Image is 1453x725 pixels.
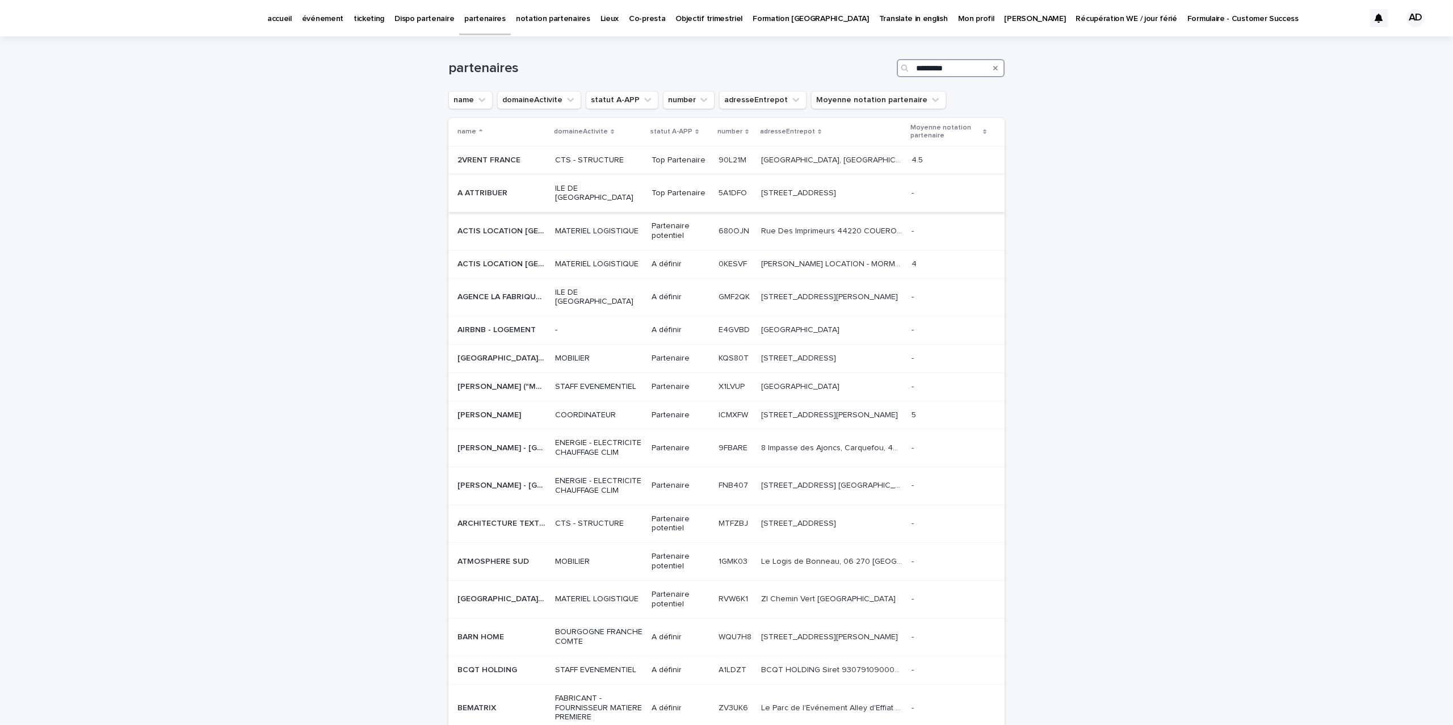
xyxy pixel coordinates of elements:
p: ILE DE [GEOGRAPHIC_DATA] [555,184,642,203]
p: AIRBNB - LOGEMENT [457,323,538,335]
p: 5 [912,408,918,420]
p: ATMOSPHERE SUD [457,555,531,567]
tr: ACTIS LOCATION [GEOGRAPHIC_DATA]ACTIS LOCATION [GEOGRAPHIC_DATA] MATERIEL LOGISTIQUEPartenaire po... [448,212,1005,250]
button: Moyenne notation partenaire [811,91,946,109]
p: ICMXFW [719,408,750,420]
p: A définir [652,325,709,335]
p: A ATTRIBUER [457,186,510,198]
p: - [912,517,916,529]
p: MATERIEL LOGISTIQUE [555,594,642,604]
p: MOBILIER [555,354,642,363]
p: BARN HOME [457,630,506,642]
p: Partenaire potentiel [652,514,709,534]
p: FNB407 [719,479,750,491]
p: STAFF EVENEMENTIEL [555,665,642,675]
p: Partenaire potentiel [652,552,709,571]
p: Le Logis de Bonneau, 06 270 Villeneuve-Loubet, France [761,555,905,567]
button: name [448,91,493,109]
p: 23 RUE GEORGES LAFILLE - 10260 VILLEMOYENNE [761,630,900,642]
p: COORDINATEUR [555,410,642,420]
p: [STREET_ADDRESS] [761,186,838,198]
tr: A ATTRIBUERA ATTRIBUER ILE DE [GEOGRAPHIC_DATA]Top Partenaire5A1DFO5A1DFO [STREET_ADDRESS][STREET... [448,174,1005,212]
p: - [912,592,916,604]
p: BOURGOGNE FRANCHE COMTE [555,627,642,647]
p: 4.5 [912,153,925,165]
p: Partenaire [652,443,709,453]
p: - [912,441,916,453]
p: CTS - STRUCTURE [555,519,642,529]
p: ACTIS LOCATION PARIS BOUCHARD [457,257,548,269]
p: - [912,323,916,335]
p: A définir [652,259,709,269]
button: statut A-APP [586,91,658,109]
p: RVW6K1 [719,592,750,604]
p: - [912,351,916,363]
p: Partenaire [652,410,709,420]
p: MOBILIER [555,557,642,567]
p: A définir [652,665,709,675]
tr: [PERSON_NAME] - [GEOGRAPHIC_DATA][PERSON_NAME] - [GEOGRAPHIC_DATA] ENERGIE - ELECTRICITE CHAUFFAG... [448,467,1005,505]
p: - [912,224,916,236]
p: X1LVUP [719,380,747,392]
p: CTS - STRUCTURE [555,156,642,165]
p: BCQT HOLDING Siret 93079109000010 60 RUE FRANCOIS IER, 75008 PARIS [761,663,905,675]
p: 8 Impasse des Ajoncs, Carquefou, 44470 France [761,441,905,453]
p: ENERGIE - ELECTRICITE CHAUFFAGE CLIM [555,476,642,496]
p: Rue Des Imprimeurs 44220 COUERON FRANCE [761,224,905,236]
p: BCQT HOLDING [457,663,519,675]
p: A définir [652,703,709,713]
p: 4 [912,257,919,269]
tr: [PERSON_NAME] ("MONTEUR CTS")[PERSON_NAME] ("MONTEUR CTS") STAFF EVENEMENTIELPartenaireX1LVUPX1LV... [448,372,1005,401]
tr: ARCHITECTURE TEXTILE FRANCAISE ( ATF )ARCHITECTURE TEXTILE FRANCAISE ( ATF ) CTS - STRUCTUREParte... [448,505,1005,543]
div: AD [1406,9,1425,27]
p: ARCHITECTURE TEXTILE FRANCAISE ( ATF ) [457,517,548,529]
button: adresseEntrepot [719,91,807,109]
p: A définir [652,292,709,302]
p: GMF2QK [719,290,752,302]
tr: ATMOSPHERE SUDATMOSPHERE SUD MOBILIERPartenaire potentiel1GMK031GMK03 Le Logis de Bonneau, 06 270... [448,543,1005,581]
input: Search [897,59,1005,77]
p: Partenaire [652,481,709,491]
tr: BARN HOMEBARN HOME BOURGOGNE FRANCHE COMTEA définirWQU7H8WQU7H8 [STREET_ADDRESS][PERSON_NAME][STR... [448,618,1005,656]
p: - [912,186,916,198]
p: Le Parc de l'Evénement Alley d'Effiat 1 91160 Longjumeau France [761,701,905,713]
tr: AGENCE LA FABRIQUE DES INSTANTS - CLIENTSAGENCE LA FABRIQUE DES INSTANTS - CLIENTS ILE DE [GEOGRA... [448,278,1005,316]
p: 2VRENT FRANCE [457,153,523,165]
p: domaineActivite [554,125,608,138]
p: - [912,555,916,567]
p: KQS80T [719,351,751,363]
tr: [PERSON_NAME][PERSON_NAME] COORDINATEURPartenaireICMXFWICMXFW [STREET_ADDRESS][PERSON_NAME][STREE... [448,401,1005,429]
p: WQU7H8 [719,630,754,642]
tr: [GEOGRAPHIC_DATA] LOCATION - [GEOGRAPHIC_DATA][GEOGRAPHIC_DATA] LOCATION - [GEOGRAPHIC_DATA] MATE... [448,580,1005,618]
p: MTFZBJ [719,517,750,529]
p: AXEL LOCATION - CAEN [457,592,548,604]
p: Top Partenaire [652,156,709,165]
p: [STREET_ADDRESS][PERSON_NAME] [761,408,900,420]
p: - [912,663,916,675]
p: BEMATRIX [457,701,498,713]
p: MATERIEL LOGISTIQUE [555,227,642,236]
p: Partenaire potentiel [652,221,709,241]
p: 90L21M [719,153,749,165]
p: 12 Rue de l’Europe, Lespinasse, 31150 France [761,479,905,491]
tr: [PERSON_NAME] - [GEOGRAPHIC_DATA][PERSON_NAME] - [GEOGRAPHIC_DATA] ENERGIE - ELECTRICITE CHAUFFAG... [448,429,1005,467]
p: - [912,290,916,302]
p: 0KESVF [719,257,749,269]
p: statut A-APP [650,125,692,138]
p: ZI Chemin Vert [GEOGRAPHIC_DATA] [761,592,898,604]
p: A1LDZT [719,663,749,675]
p: ACTIS LOCATION NANTES [457,224,548,236]
p: AGENCE LA FABRIQUE DES INSTANTS - CLIENTS [457,290,548,302]
p: - [912,701,916,713]
p: ALEXANDRE ("MONTEUR CTS") [457,380,548,392]
tr: AIRBNB - LOGEMENTAIRBNB - LOGEMENT -A définirE4GVBDE4GVBD [GEOGRAPHIC_DATA][GEOGRAPHIC_DATA] -- [448,316,1005,345]
p: ANDREWS SYKES - NANTES [457,441,548,453]
p: Business Park, 's Gravenstraat 197, 9810 Nazareth [761,153,905,165]
p: adresseEntrepot [760,125,815,138]
tr: 2VRENT FRANCE2VRENT FRANCE CTS - STRUCTURETop Partenaire90L21M90L21M [GEOGRAPHIC_DATA], [GEOGRAPH... [448,146,1005,174]
p: ENERGIE - ELECTRICITE CHAUFFAGE CLIM [555,438,642,458]
p: Partenaire potentiel [652,590,709,609]
p: MATERIEL LOGISTIQUE [555,259,642,269]
tr: [GEOGRAPHIC_DATA] LOCATION[GEOGRAPHIC_DATA] LOCATION MOBILIERPartenaireKQS80TKQS80T [STREET_ADDRE... [448,344,1005,372]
